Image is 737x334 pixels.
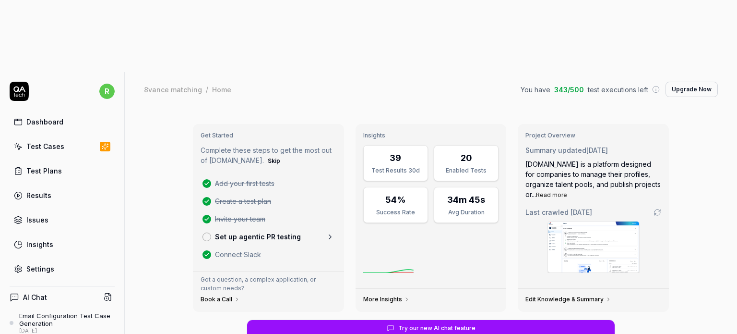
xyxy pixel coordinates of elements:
[201,145,336,167] p: Complete these steps to get the most out of [DOMAIN_NAME].
[10,312,115,334] a: Email Configuration Test Case Generation[DATE]
[369,166,422,175] div: Test Results 30d
[525,146,586,154] span: Summary updated
[215,232,301,242] p: Set up agentic PR testing
[390,151,401,164] div: 39
[10,235,115,254] a: Insights
[385,193,406,206] div: 54%
[10,210,115,229] a: Issues
[201,296,240,303] a: Book a Call
[447,193,485,206] div: 34m 45s
[201,275,336,293] p: Got a question, a complex application, or custom needs?
[26,264,54,274] div: Settings
[212,85,231,94] div: Home
[206,85,208,94] div: /
[525,207,592,217] span: Last crawled
[588,85,648,95] span: test executions left
[554,85,584,95] span: 343 / 500
[99,82,115,101] button: r
[525,132,661,139] h3: Project Overview
[26,166,62,176] div: Test Plans
[369,208,422,217] div: Success Rate
[440,166,492,175] div: Enabled Tests
[398,324,475,333] span: Try our new AI chat feature
[26,215,48,225] div: Issues
[10,137,115,156] a: Test Cases
[26,239,53,249] div: Insights
[23,292,47,302] h4: AI Chat
[10,161,115,180] a: Test Plans
[10,112,115,131] a: Dashboard
[26,117,63,127] div: Dashboard
[199,228,338,246] a: Set up agentic PR testing
[10,260,115,278] a: Settings
[26,141,64,151] div: Test Cases
[525,160,661,198] span: [DOMAIN_NAME] is a platform designed for companies to manage their profiles, organize talent pool...
[536,191,567,199] button: Read more
[654,209,661,216] a: Go to crawling settings
[521,85,550,95] span: You have
[266,155,282,167] button: Skip
[99,84,115,99] span: r
[363,132,499,139] h3: Insights
[461,151,472,164] div: 20
[363,296,410,303] a: More Insights
[10,186,115,205] a: Results
[525,296,611,303] a: Edit Knowledge & Summary
[26,190,51,200] div: Results
[586,146,608,154] time: [DATE]
[571,208,592,216] time: [DATE]
[548,222,639,272] img: Screenshot
[19,312,115,328] div: Email Configuration Test Case Generation
[144,85,202,94] div: 8vance matching
[201,132,336,139] h3: Get Started
[440,208,492,217] div: Avg Duration
[666,82,718,97] button: Upgrade Now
